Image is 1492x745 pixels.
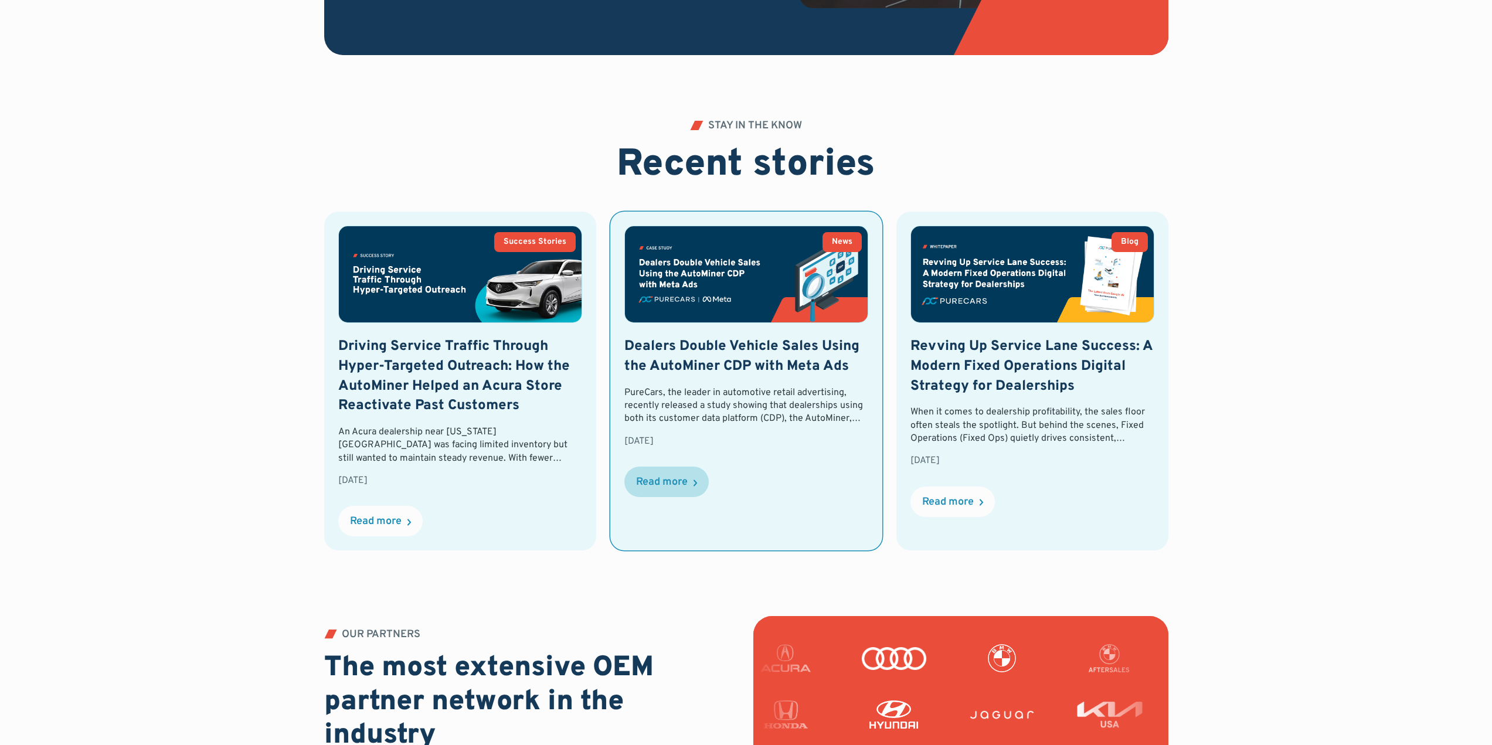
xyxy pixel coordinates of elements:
div: OUR PARTNERS [342,630,420,640]
a: BlogRevving Up Service Lane Success: A Modern Fixed Operations Digital Strategy for DealershipsWh... [896,212,1168,550]
a: Success StoriesDriving Service Traffic Through Hyper-Targeted Outreach: How the AutoMiner Helped ... [324,212,596,550]
div: When it comes to dealership profitability, the sales floor often steals the spotlight. But behind... [910,406,1154,445]
h2: Recent stories [617,143,875,188]
img: Hyundai [860,700,926,729]
img: BMW [1002,644,1068,672]
div: An Acura dealership near [US_STATE][GEOGRAPHIC_DATA] was facing limited inventory but still wante... [338,426,582,465]
div: PureCars, the leader in automotive retail advertising, recently released a study showing that dea... [624,386,868,426]
h3: Revving Up Service Lane Success: A Modern Fixed Operations Digital Strategy for Dealerships [910,337,1154,396]
a: NewsDealers Double Vehicle Sales Using the AutoMiner CDP with Meta AdsPureCars, the leader in aut... [610,212,882,550]
div: [DATE] [910,454,1154,467]
div: STAY IN THE KNOW [708,121,802,131]
div: Success Stories [504,238,566,246]
div: [DATE] [624,435,868,448]
div: Read more [922,497,974,508]
h3: Driving Service Traffic Through Hyper-Targeted Outreach: How the AutoMiner Helped an Acura Store ... [338,337,582,416]
div: [DATE] [338,474,582,487]
div: Read more [350,516,402,527]
img: Audi [895,644,960,672]
div: Blog [1121,238,1138,246]
img: Acura [787,644,852,672]
h3: Dealers Double Vehicle Sales Using the AutoMiner CDP with Meta Ads [624,337,868,376]
div: Read more [636,477,688,488]
img: Jaguar [968,700,1034,729]
div: News [832,238,852,246]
